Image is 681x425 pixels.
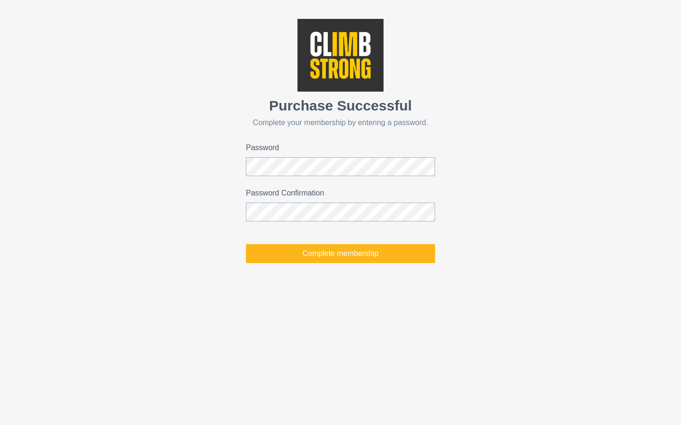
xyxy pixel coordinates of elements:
[269,97,412,114] h2: Purchase Successful
[246,187,429,199] label: Password Confirmation
[246,118,435,127] p: Complete your membership by entering a password.
[305,26,376,84] img: Climb Strong Logo
[246,244,435,263] button: Complete membership
[246,142,429,153] label: Password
